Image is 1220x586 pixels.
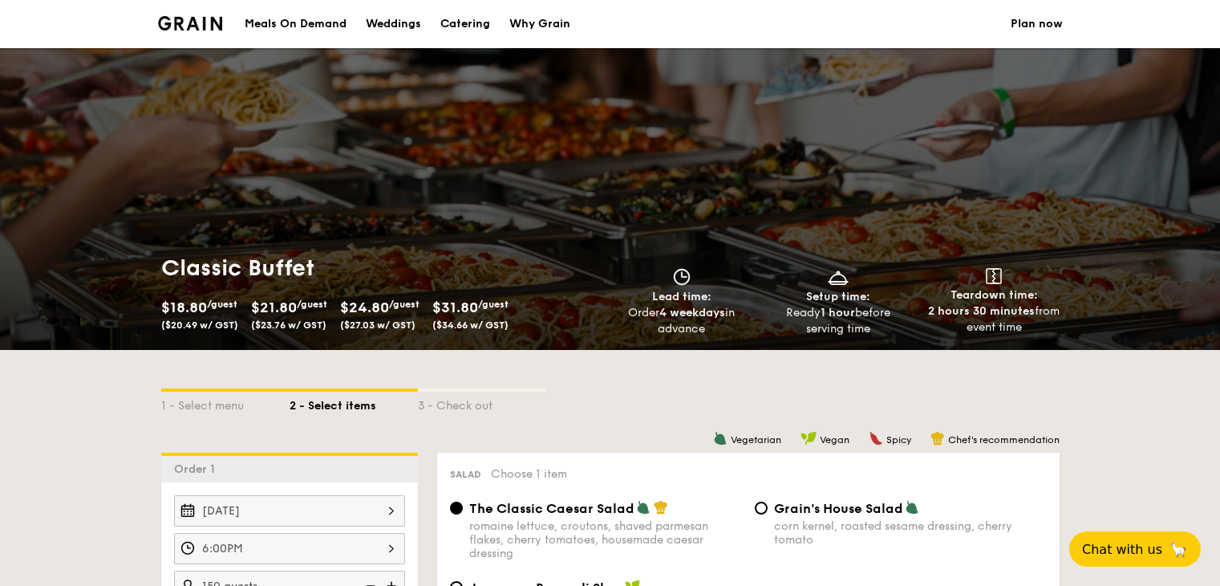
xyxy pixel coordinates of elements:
span: Teardown time: [950,288,1038,302]
span: ($23.76 w/ GST) [251,319,326,331]
button: Chat with us🦙 [1069,531,1201,567]
div: romaine lettuce, croutons, shaved parmesan flakes, cherry tomatoes, housemade caesar dressing [469,519,742,560]
span: $18.80 [161,299,207,316]
span: Salad [450,469,481,480]
img: icon-vegetarian.fe4039eb.svg [636,500,651,515]
img: icon-vegan.f8ff3823.svg [800,431,817,446]
span: Lead time: [652,290,711,303]
span: Chat with us [1082,542,1162,557]
span: Vegetarian [731,434,781,446]
h1: Classic Buffet [161,254,604,283]
span: 🦙 [1169,540,1188,559]
strong: 4 weekdays [659,306,725,319]
span: Chef's recommendation [948,434,1060,446]
div: from event time [922,303,1066,336]
span: Spicy [886,434,911,446]
input: The Classic Caesar Saladromaine lettuce, croutons, shaved parmesan flakes, cherry tomatoes, house... [450,502,463,515]
span: ($27.03 w/ GST) [340,319,415,331]
span: ($20.49 w/ GST) [161,319,238,331]
strong: 1 hour [821,306,855,319]
a: Logotype [158,16,223,31]
input: Grain's House Saladcorn kernel, roasted sesame dressing, cherry tomato [755,502,768,515]
span: /guest [478,299,509,310]
span: Setup time: [806,290,870,303]
span: Vegan [820,434,849,446]
div: 1 - Select menu [161,392,290,414]
img: icon-chef-hat.a58ddaea.svg [930,431,945,446]
input: Event time [174,533,405,564]
span: $21.80 [251,299,297,316]
input: Event date [174,495,405,527]
div: Order in advance [610,305,754,337]
img: icon-teardown.65201eee.svg [986,268,1002,284]
strong: 2 hours 30 minutes [928,304,1035,318]
img: icon-spicy.37a8142b.svg [869,431,883,446]
span: Choose 1 item [491,467,567,481]
span: /guest [389,299,420,310]
img: icon-dish.430c3a2e.svg [826,268,850,286]
img: icon-clock.2db775ea.svg [670,268,694,286]
span: ($34.66 w/ GST) [432,319,509,331]
div: 2 - Select items [290,392,418,414]
img: icon-vegetarian.fe4039eb.svg [713,431,728,446]
span: $24.80 [340,299,389,316]
span: /guest [297,299,327,310]
div: corn kernel, roasted sesame dressing, cherry tomato [774,519,1047,547]
span: /guest [207,299,237,310]
span: Grain's House Salad [774,501,903,516]
div: Ready before serving time [766,305,910,337]
div: 3 - Check out [418,392,546,414]
span: Order 1 [174,462,221,476]
img: icon-chef-hat.a58ddaea.svg [654,500,668,515]
img: Grain [158,16,223,31]
img: icon-vegetarian.fe4039eb.svg [905,500,919,515]
span: $31.80 [432,299,478,316]
span: The Classic Caesar Salad [469,501,634,516]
